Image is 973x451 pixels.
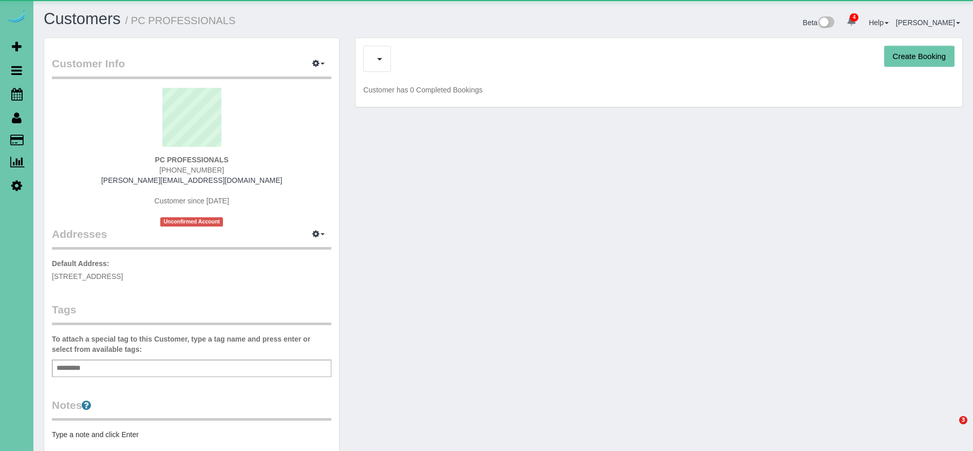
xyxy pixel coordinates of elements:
small: / PC PROFESSIONALS [125,15,236,26]
span: 3 [959,416,967,424]
p: Customer has 0 Completed Bookings [363,85,955,95]
iframe: Intercom live chat [938,416,963,441]
pre: Type a note and click Enter [52,429,331,440]
a: Help [869,18,889,27]
a: Customers [44,10,121,28]
label: Default Address: [52,258,109,269]
span: Customer since [DATE] [155,197,229,205]
button: Create Booking [884,46,955,67]
a: 4 [841,10,862,33]
legend: Tags [52,302,331,325]
a: [PERSON_NAME][EMAIL_ADDRESS][DOMAIN_NAME] [101,176,282,184]
img: Automaid Logo [6,10,27,25]
span: Unconfirmed Account [160,217,223,226]
label: To attach a special tag to this Customer, type a tag name and press enter or select from availabl... [52,334,331,354]
legend: Notes [52,398,331,421]
img: New interface [817,16,834,30]
legend: Customer Info [52,56,331,79]
a: [PERSON_NAME] [896,18,960,27]
a: Beta [803,18,835,27]
span: [STREET_ADDRESS] [52,272,123,280]
strong: PC PROFESSIONALS [155,156,229,164]
span: [PHONE_NUMBER] [159,166,224,174]
span: 4 [850,13,858,22]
